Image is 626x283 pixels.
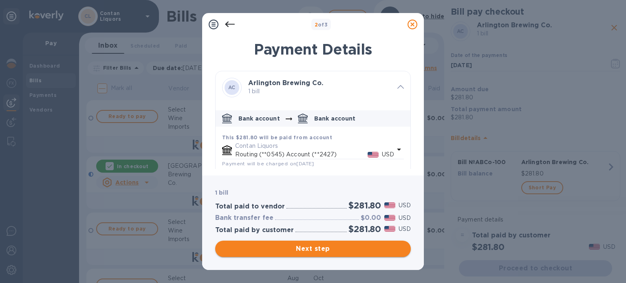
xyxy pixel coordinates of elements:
[215,241,411,257] button: Next step
[216,71,410,104] div: ACArlington Brewing Co. 1 bill
[384,215,395,221] img: USD
[228,84,236,90] b: AC
[222,134,332,140] b: This $281.80 will be paid from account
[361,214,381,222] h3: $0.00
[222,160,314,167] span: Payment will be charged on [DATE]
[348,224,381,234] h2: $281.80
[235,150,368,159] p: Routing (**0545) Account (**2427)
[315,22,328,28] b: of 3
[215,203,285,211] h3: Total paid to vendor
[399,214,411,222] p: USD
[222,244,404,254] span: Next step
[315,22,318,28] span: 2
[238,114,280,123] p: Bank account
[215,226,294,234] h3: Total paid by customer
[215,189,228,196] b: 1 bill
[368,152,379,158] img: USD
[235,142,394,150] p: Contan Liquors
[382,150,394,159] p: USD
[399,201,411,210] p: USD
[314,114,356,123] p: Bank account
[248,79,323,87] b: Arlington Brewing Co.
[384,226,395,232] img: USD
[215,214,273,222] h3: Bank transfer fee
[399,225,411,233] p: USD
[384,202,395,208] img: USD
[215,41,411,58] h1: Payment Details
[348,200,381,211] h2: $281.80
[248,87,391,96] p: 1 bill
[216,107,410,210] div: default-method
